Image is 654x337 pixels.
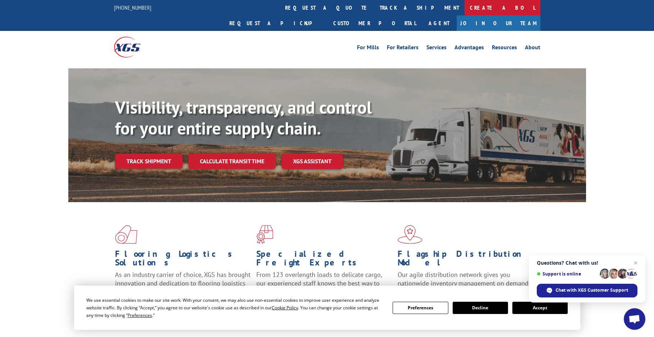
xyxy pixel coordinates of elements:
span: As an industry carrier of choice, XGS has brought innovation and dedication to flooring logistics... [115,270,251,296]
a: XGS ASSISTANT [282,154,343,169]
a: Track shipment [115,154,183,169]
a: Advantages [454,45,484,53]
a: Agent [421,15,457,31]
button: Preferences [393,302,448,314]
button: Decline [453,302,508,314]
button: Accept [512,302,568,314]
span: Questions? Chat with us! [537,260,637,266]
a: For Mills [357,45,379,53]
a: For Retailers [387,45,419,53]
div: Open chat [624,308,645,330]
div: We use essential cookies to make our site work. With your consent, we may also use non-essential ... [86,296,384,319]
h1: Specialized Freight Experts [256,250,392,270]
span: Cookie Policy [272,305,298,311]
a: Calculate transit time [188,154,276,169]
a: Resources [492,45,517,53]
span: Our agile distribution network gives you nationwide inventory management on demand. [398,270,530,287]
a: Services [426,45,447,53]
span: Preferences [128,312,152,318]
span: Support is online [537,271,597,277]
div: Chat with XGS Customer Support [537,284,637,297]
a: Join Our Team [457,15,540,31]
h1: Flooring Logistics Solutions [115,250,251,270]
img: xgs-icon-flagship-distribution-model-red [398,225,422,244]
a: [PHONE_NUMBER] [114,4,151,11]
h1: Flagship Distribution Model [398,250,534,270]
a: Customer Portal [328,15,421,31]
a: About [525,45,540,53]
a: Request a pickup [224,15,328,31]
img: xgs-icon-focused-on-flooring-red [256,225,273,244]
b: Visibility, transparency, and control for your entire supply chain. [115,96,372,139]
img: xgs-icon-total-supply-chain-intelligence-red [115,225,137,244]
div: Cookie Consent Prompt [74,286,580,330]
span: Chat with XGS Customer Support [555,287,628,293]
span: Close chat [631,259,640,267]
p: From 123 overlength loads to delicate cargo, our experienced staff knows the best way to move you... [256,270,392,302]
